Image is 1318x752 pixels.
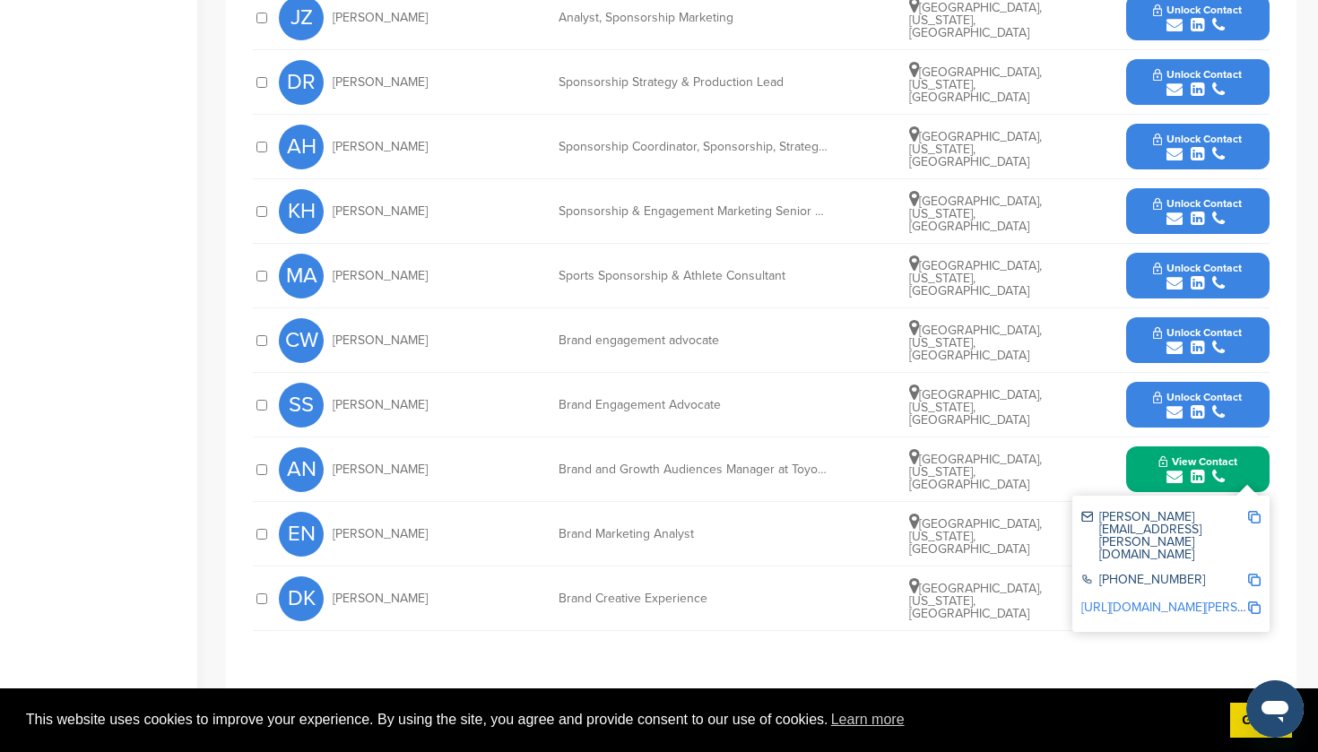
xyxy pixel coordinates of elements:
span: [PERSON_NAME] [333,12,428,24]
div: Brand Creative Experience [559,592,828,605]
span: [PERSON_NAME] [333,270,428,282]
div: Sports Sponsorship & Athlete Consultant [559,270,828,282]
img: Copy [1248,601,1261,614]
span: Unlock Contact [1153,133,1242,145]
button: View Contact [1137,443,1259,497]
span: [GEOGRAPHIC_DATA], [US_STATE], [GEOGRAPHIC_DATA] [909,516,1042,557]
div: [PHONE_NUMBER] [1081,574,1247,589]
span: View Contact [1158,455,1237,468]
img: Copy [1248,511,1261,523]
span: KH [279,189,324,234]
div: Sponsorship Strategy & Production Lead [559,76,828,89]
span: DR [279,60,324,105]
span: [PERSON_NAME] [333,463,428,476]
div: Sponsorship Coordinator, Sponsorship, Strategy and Production [559,141,828,153]
span: [GEOGRAPHIC_DATA], [US_STATE], [GEOGRAPHIC_DATA] [909,452,1042,492]
span: AH [279,125,324,169]
span: [PERSON_NAME] [333,399,428,411]
span: [GEOGRAPHIC_DATA], [US_STATE], [GEOGRAPHIC_DATA] [909,65,1042,105]
span: AN [279,447,324,492]
span: Unlock Contact [1153,197,1242,210]
button: Unlock Contact [1132,249,1263,303]
span: CW [279,318,324,363]
iframe: Button to launch messaging window [1246,680,1304,738]
button: Unlock Contact [1132,56,1263,109]
div: Brand Marketing Analyst [559,528,828,540]
span: [GEOGRAPHIC_DATA], [US_STATE], [GEOGRAPHIC_DATA] [909,581,1042,621]
div: Sponsorship & Engagement Marketing Senior Planner [559,205,828,218]
button: Unlock Contact [1132,378,1263,432]
div: Analyst, Sponsorship Marketing [559,12,828,24]
button: Unlock Contact [1132,185,1263,238]
img: Copy [1248,574,1261,586]
div: Brand Engagement Advocate [559,399,828,411]
span: [PERSON_NAME] [333,141,428,153]
span: EN [279,512,324,557]
span: Unlock Contact [1153,68,1242,81]
button: Unlock Contact [1132,120,1263,174]
span: [GEOGRAPHIC_DATA], [US_STATE], [GEOGRAPHIC_DATA] [909,194,1042,234]
span: DK [279,576,324,621]
button: Unlock Contact [1132,314,1263,367]
div: [PERSON_NAME][EMAIL_ADDRESS][PERSON_NAME][DOMAIN_NAME] [1081,511,1247,561]
span: Unlock Contact [1153,262,1242,274]
span: MA [279,254,324,298]
span: Unlock Contact [1153,4,1242,16]
span: SS [279,383,324,428]
span: [PERSON_NAME] [333,76,428,89]
span: [GEOGRAPHIC_DATA], [US_STATE], [GEOGRAPHIC_DATA] [909,129,1042,169]
a: dismiss cookie message [1230,703,1292,739]
a: [URL][DOMAIN_NAME][PERSON_NAME] [1081,600,1300,615]
span: [GEOGRAPHIC_DATA], [US_STATE], [GEOGRAPHIC_DATA] [909,387,1042,428]
span: [PERSON_NAME] [333,592,428,605]
span: This website uses cookies to improve your experience. By using the site, you agree and provide co... [26,706,1216,733]
span: [PERSON_NAME] [333,205,428,218]
span: [GEOGRAPHIC_DATA], [US_STATE], [GEOGRAPHIC_DATA] [909,323,1042,363]
span: Unlock Contact [1153,391,1242,403]
span: [GEOGRAPHIC_DATA], [US_STATE], [GEOGRAPHIC_DATA] [909,258,1042,298]
div: Brand engagement advocate [559,334,828,347]
span: Unlock Contact [1153,326,1242,339]
span: [PERSON_NAME] [333,334,428,347]
span: [PERSON_NAME] [333,528,428,540]
a: learn more about cookies [828,706,907,733]
div: Brand and Growth Audiences Manager at Toyota [GEOGRAPHIC_DATA] [559,463,828,476]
